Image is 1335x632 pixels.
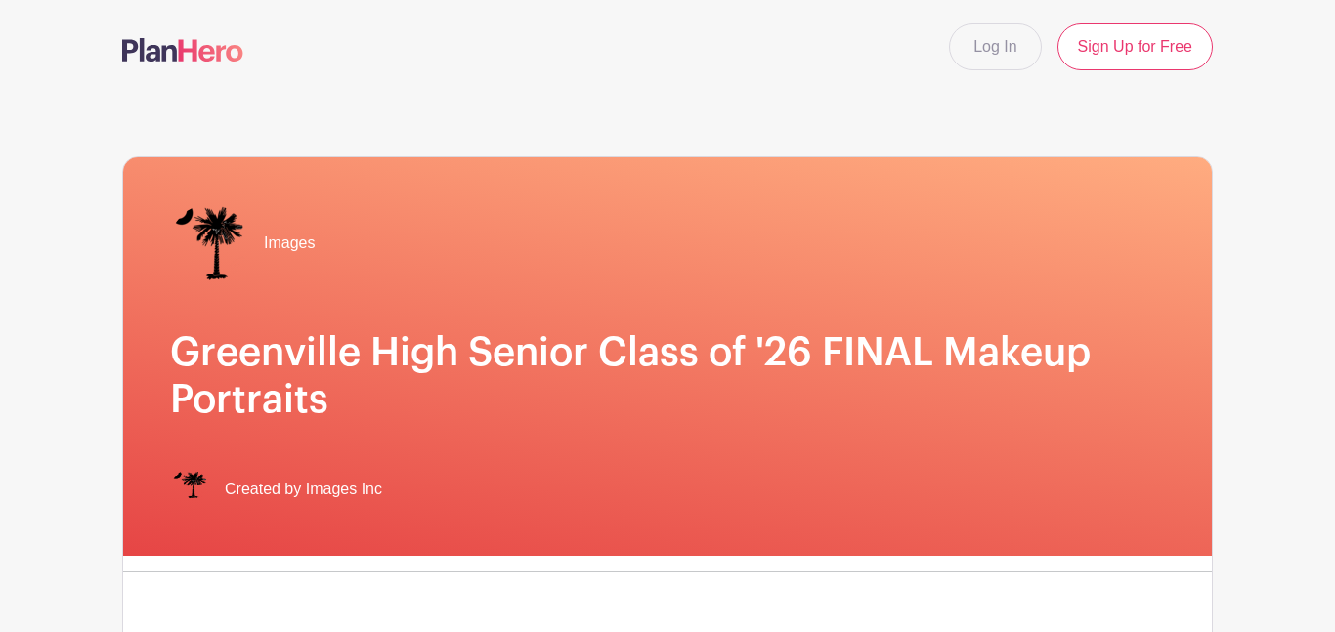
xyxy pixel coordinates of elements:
h1: Greenville High Senior Class of '26 FINAL Makeup Portraits [170,329,1165,423]
a: Sign Up for Free [1057,23,1213,70]
img: logo-507f7623f17ff9eddc593b1ce0a138ce2505c220e1c5a4e2b4648c50719b7d32.svg [122,38,243,62]
a: Log In [949,23,1041,70]
img: IMAGES%20logo%20transparenT%20PNG%20s.png [170,204,248,282]
span: Images [264,232,315,255]
img: IMAGES%20logo%20transparenT%20PNG%20s.png [170,470,209,509]
span: Created by Images Inc [225,478,382,501]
